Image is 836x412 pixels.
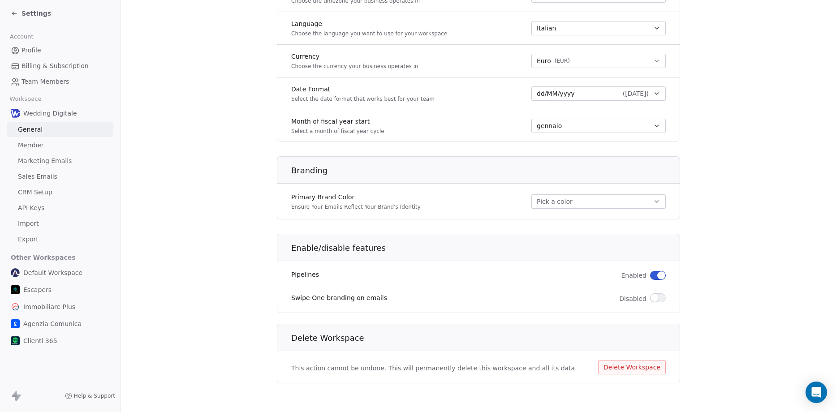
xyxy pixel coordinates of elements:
span: Profile [22,46,41,55]
img: agenzia-comunica-profilo-FB.png [11,319,20,328]
span: Account [6,30,37,43]
a: Profile [7,43,113,58]
span: CRM Setup [18,188,52,197]
img: Escapers%20-%20Logo%201080x1080.jpg [11,285,20,294]
img: WD-pittogramma.png [11,109,20,118]
span: Clienti 365 [23,336,57,345]
button: Euro(EUR) [531,54,666,68]
span: Euro [537,56,551,66]
label: Swipe One branding on emails [291,293,387,302]
a: Member [7,138,113,153]
img: Logo%20Alberto%20DEF-03.jpg [11,268,20,277]
a: Billing & Subscription [7,59,113,73]
span: API Keys [18,203,44,213]
span: This action cannot be undone. This will permanently delete this workspace and all its data. [291,364,577,373]
label: Pipelines [291,270,319,279]
span: Enabled [621,271,646,280]
p: Choose the currency your business operates in [291,63,418,70]
span: Wedding Digitale [23,109,77,118]
button: Pick a color [531,194,666,209]
label: Month of fiscal year start [291,117,384,126]
span: gennaio [537,121,562,130]
button: Delete Workspace [598,360,666,374]
span: Workspace [6,92,45,106]
a: CRM Setup [7,185,113,200]
span: Italian [537,24,556,33]
p: Ensure Your Emails Reflect Your Brand's Identity [291,203,421,210]
label: Date Format [291,85,435,94]
span: Escapers [23,285,52,294]
label: Primary Brand Color [291,193,421,202]
span: Settings [22,9,51,18]
h1: Branding [291,165,681,176]
a: General [7,122,113,137]
span: Billing & Subscription [22,61,89,71]
label: Language [291,19,447,28]
span: Disabled [619,294,646,303]
label: Currency [291,52,418,61]
span: Immobiliare Plus [23,302,75,311]
span: ( EUR ) [555,57,570,64]
h1: Delete Workspace [291,333,681,343]
a: API Keys [7,201,113,215]
div: Open Intercom Messenger [806,382,827,403]
p: Select a month of fiscal year cycle [291,128,384,135]
a: Sales Emails [7,169,113,184]
span: ( [DATE] ) [623,89,649,98]
span: Agenzia Comunica [23,319,82,328]
a: Export [7,232,113,247]
span: Import [18,219,39,228]
span: Help & Support [74,392,115,399]
span: Member [18,141,44,150]
span: Other Workspaces [7,250,79,265]
a: Team Members [7,74,113,89]
img: Simbolo%20-%20Immobiliare%20Plus.png [11,302,20,311]
a: Import [7,216,113,231]
a: Settings [11,9,51,18]
h1: Enable/disable features [291,243,681,253]
a: Marketing Emails [7,154,113,168]
a: Help & Support [65,392,115,399]
span: Marketing Emails [18,156,72,166]
img: clienti365-logo-quadrato-negativo.png [11,336,20,345]
span: Default Workspace [23,268,82,277]
p: Choose the language you want to use for your workspace [291,30,447,37]
span: dd/MM/yyyy [537,89,575,98]
p: Select the date format that works best for your team [291,95,435,103]
span: Sales Emails [18,172,57,181]
span: General [18,125,43,134]
span: Team Members [22,77,69,86]
span: Export [18,235,39,244]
